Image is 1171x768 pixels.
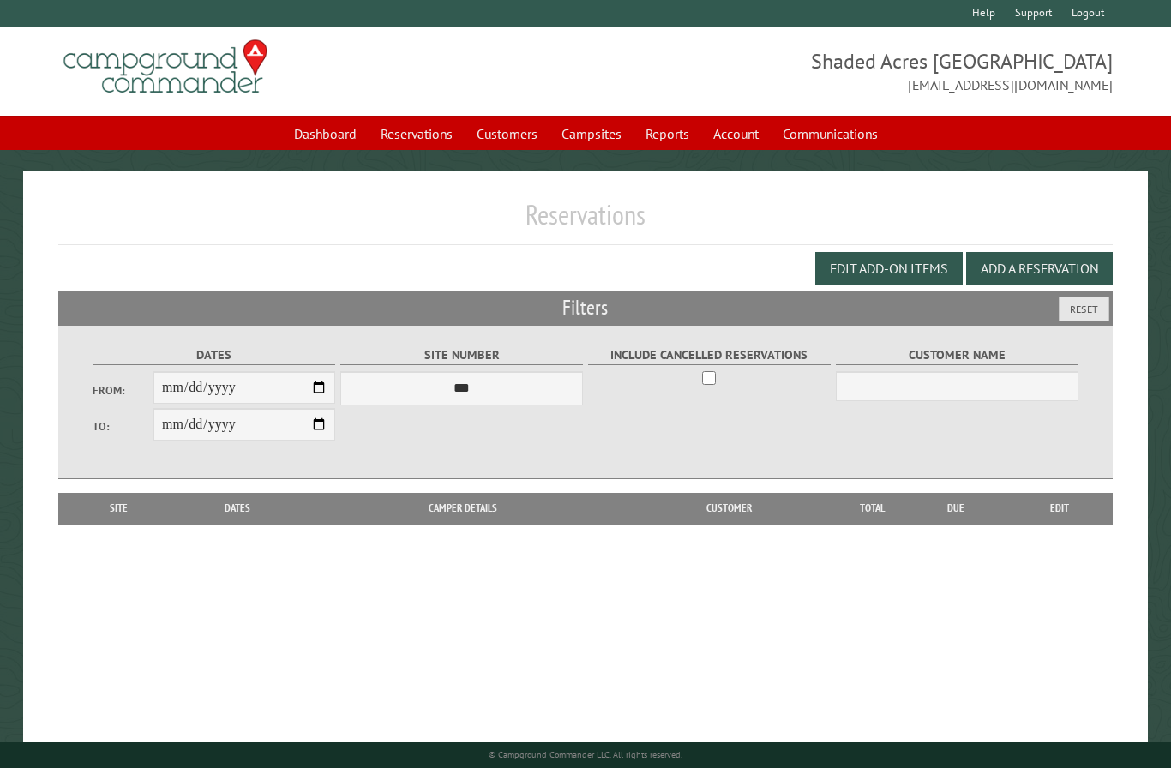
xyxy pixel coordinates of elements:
a: Reservations [370,117,463,150]
label: Include Cancelled Reservations [588,345,831,365]
button: Edit Add-on Items [815,252,963,285]
th: Edit [1006,493,1112,524]
span: Shaded Acres [GEOGRAPHIC_DATA] [EMAIL_ADDRESS][DOMAIN_NAME] [585,47,1113,95]
a: Campsites [551,117,632,150]
h1: Reservations [58,198,1112,245]
th: Camper Details [305,493,620,524]
small: © Campground Commander LLC. All rights reserved. [489,749,682,760]
a: Account [703,117,769,150]
img: Campground Commander [58,33,273,100]
th: Site [67,493,170,524]
label: From: [93,382,153,399]
label: Customer Name [836,345,1078,365]
a: Customers [466,117,548,150]
button: Reset [1059,297,1109,321]
button: Add a Reservation [966,252,1113,285]
th: Customer [620,493,838,524]
label: Dates [93,345,335,365]
a: Reports [635,117,700,150]
a: Dashboard [284,117,367,150]
label: Site Number [340,345,583,365]
th: Due [907,493,1006,524]
th: Dates [170,493,305,524]
label: To: [93,418,153,435]
h2: Filters [58,291,1112,324]
th: Total [838,493,907,524]
a: Communications [772,117,888,150]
